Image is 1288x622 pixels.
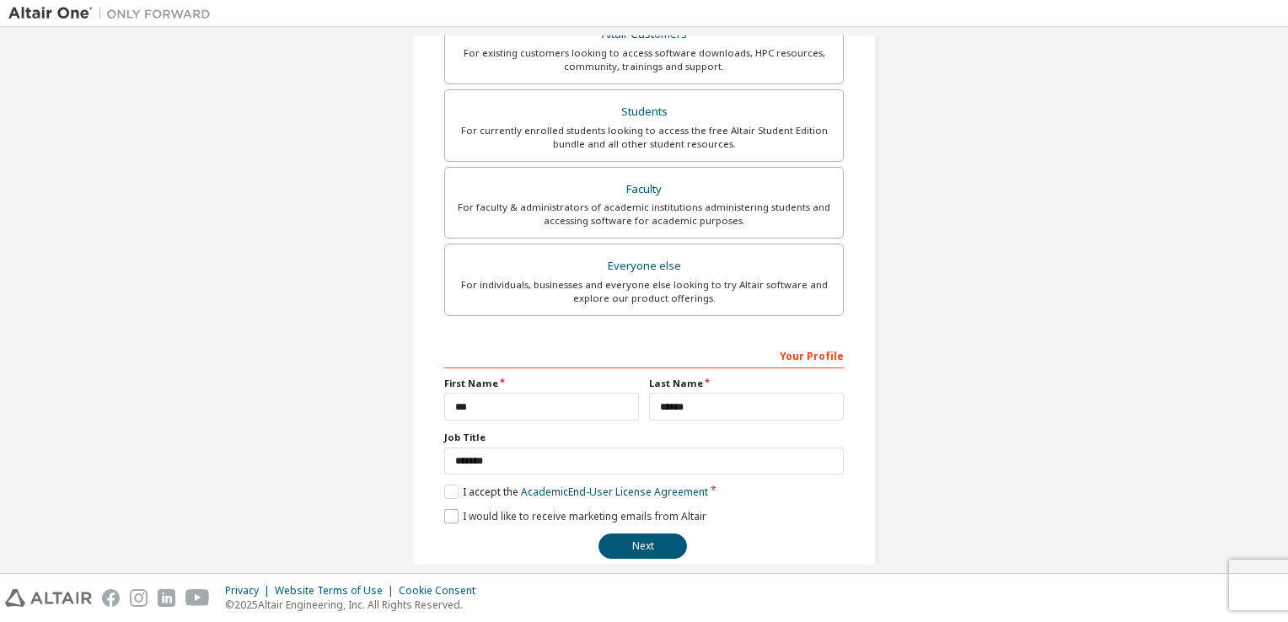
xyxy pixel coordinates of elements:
img: altair_logo.svg [5,589,92,607]
label: Job Title [444,431,844,444]
div: Students [455,100,833,124]
div: Cookie Consent [399,584,486,598]
div: Your Profile [444,341,844,368]
img: instagram.svg [130,589,148,607]
div: Website Terms of Use [275,584,399,598]
label: Last Name [649,377,844,390]
img: Altair One [8,5,219,22]
img: linkedin.svg [158,589,175,607]
label: I accept the [444,485,708,499]
div: Everyone else [455,255,833,278]
div: For faculty & administrators of academic institutions administering students and accessing softwa... [455,201,833,228]
label: First Name [444,377,639,390]
button: Next [598,534,687,559]
div: Privacy [225,584,275,598]
div: For currently enrolled students looking to access the free Altair Student Edition bundle and all ... [455,124,833,151]
div: For existing customers looking to access software downloads, HPC resources, community, trainings ... [455,46,833,73]
div: Faculty [455,178,833,201]
a: Academic End-User License Agreement [521,485,708,499]
img: facebook.svg [102,589,120,607]
p: © 2025 Altair Engineering, Inc. All Rights Reserved. [225,598,486,612]
div: For individuals, businesses and everyone else looking to try Altair software and explore our prod... [455,278,833,305]
label: I would like to receive marketing emails from Altair [444,509,706,523]
img: youtube.svg [185,589,210,607]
